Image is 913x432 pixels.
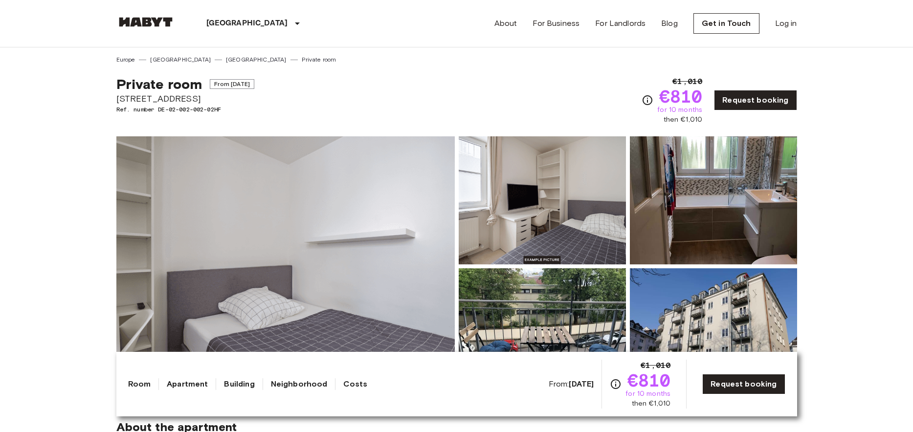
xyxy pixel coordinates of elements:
[533,18,579,29] a: For Business
[150,55,211,64] a: [GEOGRAPHIC_DATA]
[632,399,671,409] span: then €1,010
[672,76,702,87] span: €1,010
[693,13,759,34] a: Get in Touch
[625,389,670,399] span: for 10 months
[224,378,254,390] a: Building
[702,374,785,394] a: Request booking
[343,378,367,390] a: Costs
[459,268,626,396] img: Picture of unit DE-02-002-002-02HF
[128,378,151,390] a: Room
[641,360,670,371] span: €1,010
[116,17,175,27] img: Habyt
[116,136,455,396] img: Marketing picture of unit DE-02-002-002-02HF
[775,18,797,29] a: Log in
[657,105,702,115] span: for 10 months
[569,379,594,389] b: [DATE]
[116,92,254,105] span: [STREET_ADDRESS]
[630,136,797,264] img: Picture of unit DE-02-002-002-02HF
[226,55,287,64] a: [GEOGRAPHIC_DATA]
[714,90,797,110] a: Request booking
[271,378,328,390] a: Neighborhood
[116,55,135,64] a: Europe
[206,18,288,29] p: [GEOGRAPHIC_DATA]
[610,378,622,390] svg: Check cost overview for full price breakdown. Please note that discounts apply to new joiners onl...
[116,76,202,92] span: Private room
[459,136,626,264] img: Picture of unit DE-02-002-002-02HF
[302,55,336,64] a: Private room
[630,268,797,396] img: Picture of unit DE-02-002-002-02HF
[116,105,254,114] span: Ref. number DE-02-002-002-02HF
[664,115,703,125] span: then €1,010
[642,94,653,106] svg: Check cost overview for full price breakdown. Please note that discounts apply to new joiners onl...
[210,79,254,89] span: From [DATE]
[167,378,208,390] a: Apartment
[595,18,646,29] a: For Landlords
[659,87,703,105] span: €810
[661,18,678,29] a: Blog
[627,371,671,389] span: €810
[494,18,517,29] a: About
[549,379,594,389] span: From:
